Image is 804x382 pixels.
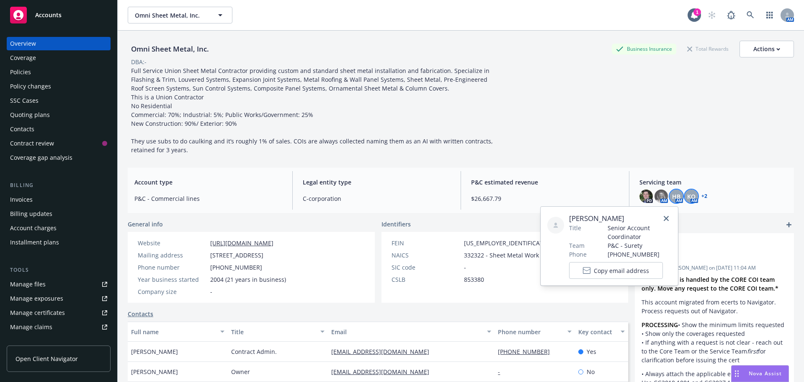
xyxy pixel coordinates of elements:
[464,263,466,272] span: -
[7,236,111,249] a: Installment plans
[128,309,153,318] a: Contacts
[498,327,562,336] div: Phone number
[10,108,50,122] div: Quoting plans
[10,137,54,150] div: Contract review
[7,193,111,206] a: Invoices
[639,178,787,187] span: Servicing team
[693,8,701,16] div: 1
[10,320,52,334] div: Manage claims
[128,44,212,55] div: Omni Sheet Metal, Inc.
[210,287,212,296] span: -
[661,213,671,223] a: close
[7,122,111,136] a: Contacts
[10,236,59,249] div: Installment plans
[569,241,585,250] span: Team
[10,122,34,136] div: Contacts
[642,240,765,249] span: Certificates
[10,94,39,107] div: SSC Cases
[703,7,720,23] a: Start snowing
[131,327,215,336] div: Full name
[464,251,582,260] span: 332322 - Sheet Metal Work Manufacturing
[7,3,111,27] a: Accounts
[642,321,678,329] strong: PROCESSING
[7,151,111,164] a: Coverage gap analysis
[7,108,111,122] a: Quoting plans
[7,37,111,50] a: Overview
[138,251,207,260] div: Mailing address
[10,65,31,79] div: Policies
[331,327,482,336] div: Email
[210,251,263,260] span: [STREET_ADDRESS]
[7,320,111,334] a: Manage claims
[498,348,557,356] a: [PHONE_NUMBER]
[131,57,147,66] div: DBA: -
[128,322,228,342] button: Full name
[642,264,787,272] span: Updated by [PERSON_NAME] on [DATE] 11:04 AM
[495,322,575,342] button: Phone number
[569,262,663,279] button: Copy email address
[7,207,111,221] a: Billing updates
[35,12,62,18] span: Accounts
[138,263,207,272] div: Phone number
[228,322,328,342] button: Title
[7,137,111,150] a: Contract review
[331,348,436,356] a: [EMAIL_ADDRESS][DOMAIN_NAME]
[587,347,596,356] span: Yes
[747,347,758,355] em: first
[10,51,36,65] div: Coverage
[231,367,250,376] span: Owner
[672,192,680,201] span: HB
[210,239,273,247] a: [URL][DOMAIN_NAME]
[131,367,178,376] span: [PERSON_NAME]
[575,322,628,342] button: Key contact
[7,335,111,348] a: Manage BORs
[7,80,111,93] a: Policy changes
[328,322,495,342] button: Email
[128,220,163,229] span: General info
[10,151,72,164] div: Coverage gap analysis
[138,239,207,247] div: Website
[392,275,461,284] div: CSLB
[569,213,671,223] span: [PERSON_NAME]
[464,239,584,247] span: [US_EMPLOYER_IDENTIFICATION_NUMBER]
[7,306,111,320] a: Manage certificates
[381,220,411,229] span: Identifiers
[138,275,207,284] div: Year business started
[10,306,65,320] div: Manage certificates
[134,194,282,203] span: P&C - Commercial lines
[753,41,780,57] div: Actions
[7,266,111,274] div: Tools
[10,292,63,305] div: Manage exposures
[7,292,111,305] a: Manage exposures
[10,221,57,235] div: Account charges
[10,80,51,93] div: Policy changes
[128,7,232,23] button: Omni Sheet Metal, Inc.
[594,266,649,275] span: Copy email address
[471,194,619,203] span: $26,667.79
[303,194,451,203] span: C-corporation
[784,220,794,230] a: add
[471,178,619,187] span: P&C estimated revenue
[7,181,111,190] div: Billing
[131,347,178,356] span: [PERSON_NAME]
[7,94,111,107] a: SSC Cases
[608,250,671,259] span: [PHONE_NUMBER]
[749,370,782,377] span: Nova Assist
[135,11,207,20] span: Omni Sheet Metal, Inc.
[701,194,707,199] a: +2
[131,67,495,154] span: Full Service Union Sheet Metal Contractor providing custom and standard sheet metal installation ...
[464,275,484,284] span: 853380
[10,207,52,221] div: Billing updates
[642,320,787,364] p: • Show the minimum limits requested • Show only the coverages requested • If anything with a requ...
[761,7,778,23] a: Switch app
[740,41,794,57] button: Actions
[134,178,282,187] span: Account type
[655,190,668,203] img: photo
[642,369,787,378] p: • Always attach the applicable endorsements
[642,298,787,315] p: This account migrated from ecerts to Navigator. Process requests out of Navigator.
[10,37,36,50] div: Overview
[392,251,461,260] div: NAICS
[612,44,676,54] div: Business Insurance
[7,278,111,291] a: Manage files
